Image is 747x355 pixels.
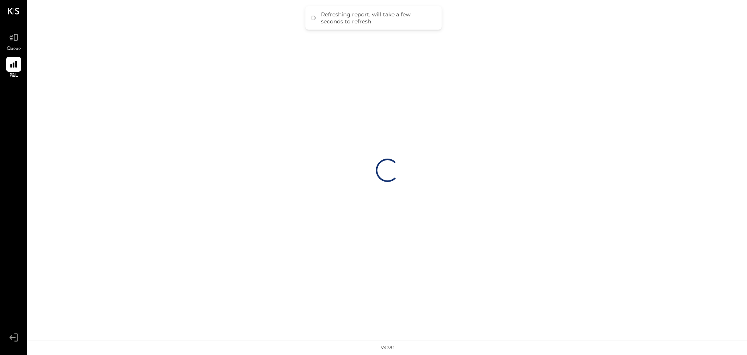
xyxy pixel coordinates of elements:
div: Refreshing report, will take a few seconds to refresh [321,11,434,25]
div: v 4.38.1 [381,345,395,351]
a: P&L [0,57,27,79]
span: P&L [9,72,18,79]
span: Queue [7,46,21,53]
a: Queue [0,30,27,53]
